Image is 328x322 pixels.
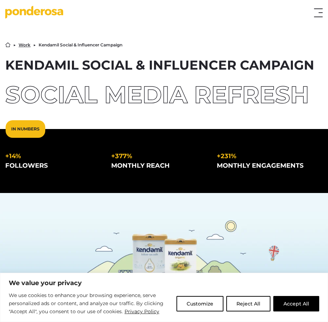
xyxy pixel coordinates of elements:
li: Kendamil Social & Influencer Campaign [39,43,122,47]
button: Accept All [273,296,319,311]
a: Home [5,42,11,47]
h1: Kendamil Social & Influencer Campaign [5,59,323,72]
li: ▶︎ [33,43,36,47]
div: followers [5,161,100,170]
div: +14% [5,152,100,161]
button: Customize [176,296,223,311]
p: We use cookies to enhance your browsing experience, serve personalized ads or content, and analyz... [9,291,171,316]
div: +377% [111,152,206,161]
div: Social Media Refresh [5,83,323,107]
a: Work [19,43,31,47]
li: ▶︎ [13,43,16,47]
div: In Numbers [6,120,45,138]
div: +231% [217,152,312,161]
a: Go to homepage [5,6,77,20]
div: monthly reach [111,161,206,170]
button: Toggle menu [314,8,323,17]
div: monthly engagements [217,161,312,170]
button: Reject All [226,296,270,311]
p: We value your privacy [9,279,319,287]
a: Privacy Policy [124,307,160,316]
